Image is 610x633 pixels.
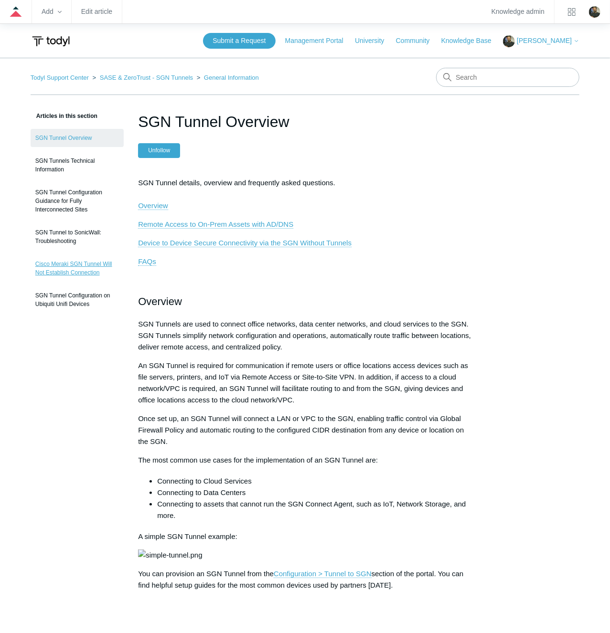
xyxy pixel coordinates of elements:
span: Connecting to Data Centers [157,488,246,496]
a: SGN Tunnel to SonicWall: Troubleshooting [31,223,124,250]
a: Configuration > Tunnel to SGN [274,570,372,578]
span: [PERSON_NAME] [517,37,572,44]
span: An SGN Tunnel is required for communication if remote users or office locations access devices su... [138,361,468,404]
span: FAQs [138,257,156,265]
span: SGN Tunnel details, overview and frequently asked questions. [138,179,335,210]
a: SASE & ZeroTrust - SGN Tunnels [100,74,193,81]
a: Submit a Request [203,33,275,49]
input: Search [436,68,579,87]
li: SASE & ZeroTrust - SGN Tunnels [91,74,195,81]
span: Articles in this section [31,113,97,119]
zd-hc-trigger: Add [42,9,62,14]
span: Remote Access to On-Prem Assets with AD/DNS [138,220,293,228]
a: Management Portal [285,36,353,46]
span: You can provision an SGN Tunnel from the [138,570,274,578]
a: FAQs [138,257,156,266]
a: Knowledge Base [441,36,501,46]
button: Unfollow Article [138,143,180,158]
span: SGN Tunnels are used to connect office networks, data center networks, and cloud services to the ... [138,320,471,351]
a: Edit article [81,9,112,14]
h1: SGN Tunnel Overview [138,110,472,133]
span: The most common use cases for the implementation of an SGN Tunnel are: [138,456,378,464]
a: SGN Tunnel Overview [31,129,124,147]
span: section of the portal. You can find helpful setup guides for the most common devices used by part... [138,570,463,589]
a: Todyl Support Center [31,74,89,81]
a: SGN Tunnels Technical Information [31,152,124,179]
li: General Information [195,74,259,81]
span: A simple SGN Tunnel example: [138,532,237,540]
span: Once set up, an SGN Tunnel will connect a LAN or VPC to the SGN, enabling traffic control via Glo... [138,414,464,445]
img: user avatar [589,6,600,18]
a: Knowledge admin [492,9,545,14]
span: Overview [138,295,182,307]
li: Todyl Support Center [31,74,91,81]
a: Cisco Meraki SGN Tunnel Will Not Establish Connection [31,255,124,282]
a: Device to Device Secure Connectivity via the SGN Without Tunnels [138,239,352,247]
button: [PERSON_NAME] [503,35,579,47]
img: simple-tunnel.png [138,549,202,561]
a: University [355,36,394,46]
a: Overview [138,201,168,210]
a: SGN Tunnel Configuration on Ubiquiti Unifi Devices [31,286,124,313]
zd-hc-trigger: Click your profile icon to open the profile menu [589,6,600,18]
img: Todyl Support Center Help Center home page [31,32,71,50]
a: Community [396,36,439,46]
a: SGN Tunnel Configuration Guidance for Fully Interconnected Sites [31,183,124,219]
span: Connecting to assets that cannot run the SGN Connect Agent, such as IoT, Network Storage, and more. [157,500,466,519]
a: General Information [204,74,259,81]
span: Connecting to Cloud Services [157,477,252,485]
a: Remote Access to On-Prem Assets with AD/DNS [138,220,293,229]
